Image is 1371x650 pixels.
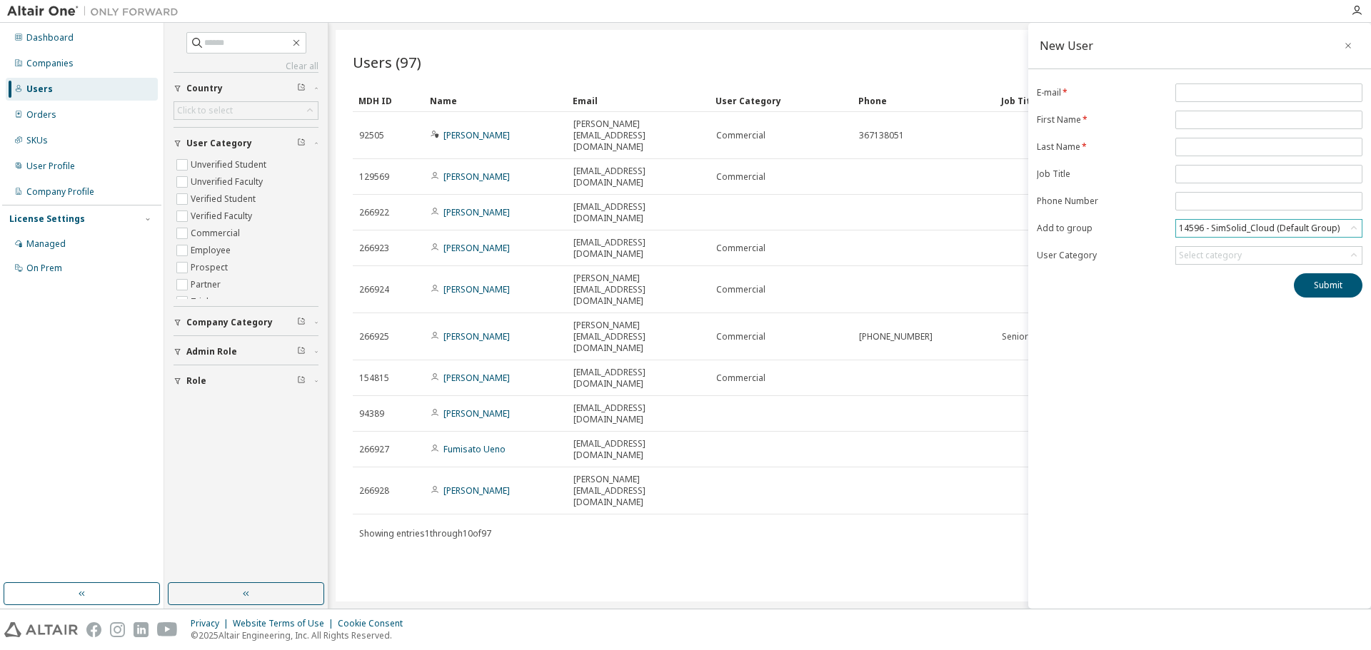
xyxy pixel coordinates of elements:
span: Users (97) [353,52,421,72]
span: Commercial [716,331,765,342]
span: [EMAIL_ADDRESS][DOMAIN_NAME] [573,166,703,188]
span: User Category [186,138,252,149]
a: [PERSON_NAME] [443,484,510,497]
label: First Name [1037,114,1167,126]
span: [EMAIL_ADDRESS][DOMAIN_NAME] [573,237,703,260]
label: E-mail [1037,87,1167,98]
a: [PERSON_NAME] [443,330,510,342]
span: [PERSON_NAME][EMAIL_ADDRESS][DOMAIN_NAME] [573,273,703,307]
span: 266923 [359,243,389,254]
span: [PERSON_NAME][EMAIL_ADDRESS][DOMAIN_NAME] [573,474,703,508]
span: [EMAIL_ADDRESS][DOMAIN_NAME] [573,438,703,461]
label: User Category [1037,250,1167,261]
span: Role [186,375,206,387]
img: altair_logo.svg [4,622,78,637]
div: 14596 - SimSolid_Cloud (Default Group) [1176,220,1362,237]
label: Employee [191,242,233,259]
span: Country [186,83,223,94]
a: Fumisato Ueno [443,443,506,455]
label: Add to group [1037,223,1167,234]
img: Altair One [7,4,186,19]
button: Submit [1294,273,1362,298]
label: Trial [191,293,211,310]
span: Clear filter [297,138,306,149]
div: 14596 - SimSolid_Cloud (Default Group) [1177,220,1342,236]
img: linkedin.svg [134,622,149,637]
span: [EMAIL_ADDRESS][DOMAIN_NAME] [573,367,703,390]
span: [PERSON_NAME][EMAIL_ADDRESS][DOMAIN_NAME] [573,118,703,153]
span: 154815 [359,372,389,384]
div: Privacy [191,618,233,629]
a: [PERSON_NAME] [443,206,510,218]
span: Company Category [186,317,273,328]
span: Commercial [716,130,765,141]
div: Name [430,89,561,112]
span: 367138051 [859,130,904,141]
span: Commercial [716,372,765,384]
div: Select category [1176,247,1362,264]
div: Job Title [1001,89,1133,112]
div: SKUs [26,135,48,146]
div: Managed [26,238,66,250]
span: [PHONE_NUMBER] [859,331,933,342]
span: 129569 [359,171,389,183]
label: Phone Number [1037,195,1167,207]
div: Select category [1179,250,1242,261]
a: [PERSON_NAME] [443,129,510,141]
div: Click to select [174,102,318,119]
div: Website Terms of Use [233,618,338,629]
span: 266925 [359,331,389,342]
div: On Prem [26,263,62,274]
span: 266927 [359,444,389,455]
div: Users [26,83,53,95]
span: Commercial [716,243,765,254]
div: Dashboard [26,32,74,44]
p: © 2025 Altair Engineering, Inc. All Rights Reserved. [191,629,411,641]
div: Companies [26,58,74,69]
span: Admin Role [186,346,237,357]
a: Clear all [174,61,318,72]
span: Commercial [716,284,765,295]
span: Clear filter [297,346,306,357]
img: youtube.svg [157,622,178,637]
span: 266924 [359,284,389,295]
label: Prospect [191,259,231,276]
label: Last Name [1037,141,1167,153]
span: Showing entries 1 through 10 of 97 [359,527,491,539]
div: Email [573,89,704,112]
div: Phone [858,89,990,112]
a: [PERSON_NAME] [443,171,510,183]
div: License Settings [9,213,85,225]
label: Job Title [1037,168,1167,180]
img: facebook.svg [86,622,101,637]
a: [PERSON_NAME] [443,372,510,384]
img: instagram.svg [110,622,125,637]
div: Click to select [177,105,233,116]
button: User Category [174,128,318,159]
button: Company Category [174,307,318,338]
div: User Category [715,89,847,112]
div: User Profile [26,161,75,172]
label: Unverified Faculty [191,173,266,191]
div: Orders [26,109,56,121]
label: Unverified Student [191,156,269,173]
span: 94389 [359,408,384,420]
div: Company Profile [26,186,94,198]
label: Commercial [191,225,243,242]
button: Admin Role [174,336,318,367]
span: [EMAIL_ADDRESS][DOMAIN_NAME] [573,402,703,425]
span: [PERSON_NAME][EMAIL_ADDRESS][DOMAIN_NAME] [573,320,703,354]
label: Verified Student [191,191,258,208]
div: MDH ID [358,89,418,112]
span: Clear filter [297,375,306,387]
div: Cookie Consent [338,618,411,629]
label: Partner [191,276,224,293]
div: New User [1040,40,1093,51]
a: [PERSON_NAME] [443,242,510,254]
span: 92505 [359,130,384,141]
a: [PERSON_NAME] [443,407,510,420]
a: [PERSON_NAME] [443,283,510,295]
span: [EMAIL_ADDRESS][DOMAIN_NAME] [573,201,703,224]
span: 266922 [359,207,389,218]
span: Senior Consultant [1002,331,1075,342]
